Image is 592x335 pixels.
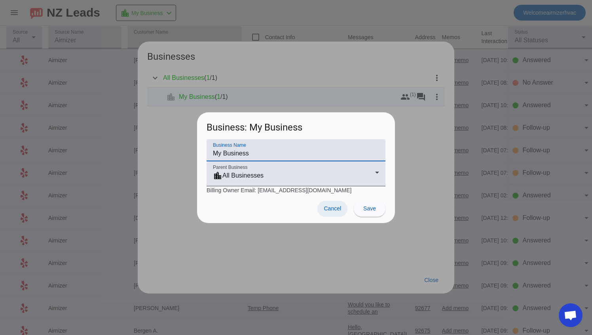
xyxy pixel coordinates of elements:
[363,205,376,212] span: Save
[213,171,222,180] mat-icon: location_city
[317,201,347,217] button: Cancel
[213,171,375,180] div: All Businesses
[354,201,385,217] button: Save
[213,165,247,170] mat-label: Parent Business
[324,205,341,212] span: Cancel
[207,186,385,194] p: Billing Owner Email: [EMAIL_ADDRESS][DOMAIN_NAME]
[213,142,246,148] mat-label: Business Name
[559,303,583,327] div: Open chat
[197,112,395,139] h2: Business: My Business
